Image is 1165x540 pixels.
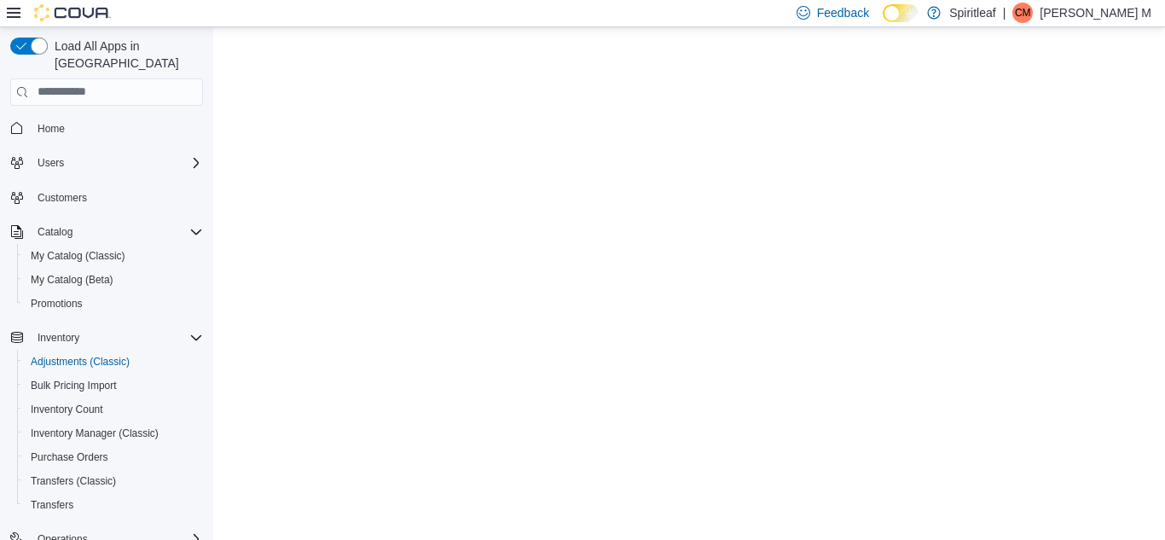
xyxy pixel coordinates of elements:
[3,326,210,350] button: Inventory
[1015,3,1031,23] span: CM
[17,469,210,493] button: Transfers (Classic)
[24,447,115,467] a: Purchase Orders
[31,450,108,464] span: Purchase Orders
[17,292,210,316] button: Promotions
[31,273,113,287] span: My Catalog (Beta)
[17,374,210,398] button: Bulk Pricing Import
[31,355,130,369] span: Adjustments (Classic)
[17,350,210,374] button: Adjustments (Classic)
[17,493,210,517] button: Transfers
[31,474,116,488] span: Transfers (Classic)
[883,22,884,23] span: Dark Mode
[24,246,132,266] a: My Catalog (Classic)
[24,375,203,396] span: Bulk Pricing Import
[31,188,94,208] a: Customers
[24,293,90,314] a: Promotions
[31,153,203,173] span: Users
[31,498,73,512] span: Transfers
[31,379,117,392] span: Bulk Pricing Import
[24,246,203,266] span: My Catalog (Classic)
[3,185,210,210] button: Customers
[1003,3,1006,23] p: |
[24,471,123,491] a: Transfers (Classic)
[17,244,210,268] button: My Catalog (Classic)
[31,427,159,440] span: Inventory Manager (Classic)
[3,220,210,244] button: Catalog
[17,421,210,445] button: Inventory Manager (Classic)
[24,495,203,515] span: Transfers
[17,398,210,421] button: Inventory Count
[31,297,83,311] span: Promotions
[31,328,86,348] button: Inventory
[3,151,210,175] button: Users
[31,153,71,173] button: Users
[17,445,210,469] button: Purchase Orders
[24,351,136,372] a: Adjustments (Classic)
[24,423,165,444] a: Inventory Manager (Classic)
[38,191,87,205] span: Customers
[17,268,210,292] button: My Catalog (Beta)
[34,4,111,21] img: Cova
[31,187,203,208] span: Customers
[38,122,65,136] span: Home
[24,471,203,491] span: Transfers (Classic)
[31,119,72,139] a: Home
[24,399,203,420] span: Inventory Count
[24,399,110,420] a: Inventory Count
[3,116,210,141] button: Home
[31,249,125,263] span: My Catalog (Classic)
[31,328,203,348] span: Inventory
[31,403,103,416] span: Inventory Count
[24,375,124,396] a: Bulk Pricing Import
[38,225,72,239] span: Catalog
[24,423,203,444] span: Inventory Manager (Classic)
[38,331,79,345] span: Inventory
[24,293,203,314] span: Promotions
[24,495,80,515] a: Transfers
[31,222,79,242] button: Catalog
[883,4,919,22] input: Dark Mode
[38,156,64,170] span: Users
[48,38,203,72] span: Load All Apps in [GEOGRAPHIC_DATA]
[31,222,203,242] span: Catalog
[24,351,203,372] span: Adjustments (Classic)
[31,118,203,139] span: Home
[1012,3,1033,23] div: Chantel M
[949,3,995,23] p: Spiritleaf
[817,4,869,21] span: Feedback
[24,270,203,290] span: My Catalog (Beta)
[24,270,120,290] a: My Catalog (Beta)
[1040,3,1151,23] p: [PERSON_NAME] M
[24,447,203,467] span: Purchase Orders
